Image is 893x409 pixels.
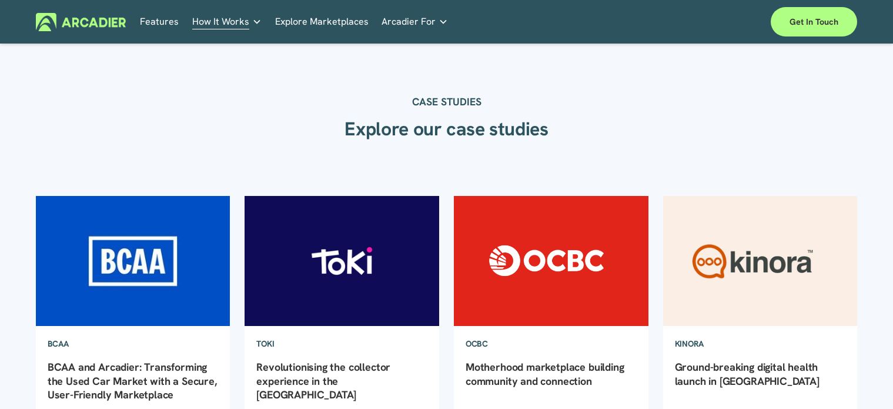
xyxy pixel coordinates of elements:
[662,195,858,327] img: Ground-breaking digital health launch in Australia
[244,195,440,327] img: Revolutionising the collector experience in the Philippines
[382,13,448,31] a: folder dropdown
[453,195,649,327] img: Motherhood marketplace building community and connection
[140,13,179,31] a: Features
[345,117,548,141] strong: Explore our case studies
[412,95,481,108] strong: CASE STUDIES
[36,13,126,31] img: Arcadier
[256,360,390,401] a: Revolutionising the collector experience in the [GEOGRAPHIC_DATA]
[834,353,893,409] iframe: Chat Widget
[466,360,624,387] a: Motherhood marketplace building community and connection
[192,14,249,30] span: How It Works
[245,327,286,361] a: TOKI
[663,327,715,361] a: Kinora
[382,14,436,30] span: Arcadier For
[275,13,369,31] a: Explore Marketplaces
[36,327,81,361] a: BCAA
[675,360,820,387] a: Ground-breaking digital health launch in [GEOGRAPHIC_DATA]
[192,13,262,31] a: folder dropdown
[454,327,500,361] a: OCBC
[35,195,231,327] img: BCAA and Arcadier: Transforming the Used Car Market with a Secure, User-Friendly Marketplace
[771,7,857,36] a: Get in touch
[48,360,217,401] a: BCAA and Arcadier: Transforming the Used Car Market with a Secure, User-Friendly Marketplace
